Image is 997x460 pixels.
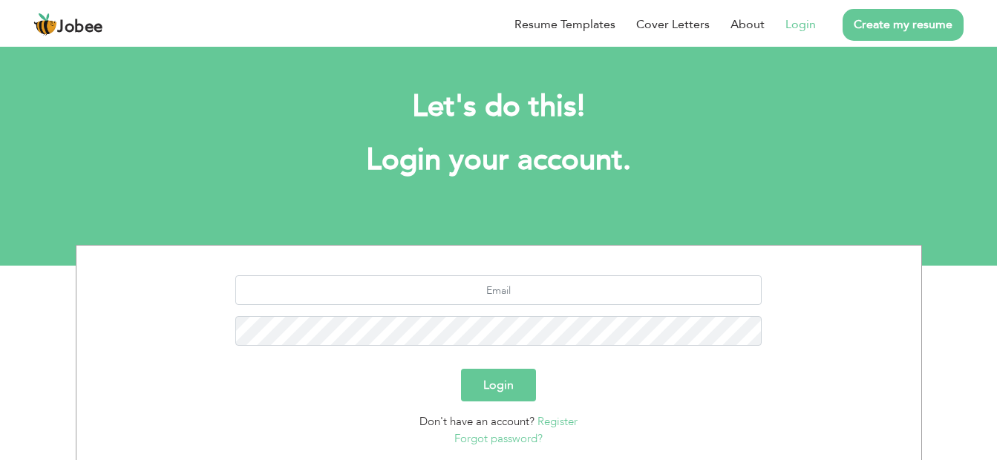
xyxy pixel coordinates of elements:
span: Jobee [57,19,103,36]
img: jobee.io [33,13,57,36]
a: Cover Letters [636,16,710,33]
input: Email [235,275,762,305]
a: Register [537,414,578,429]
a: Login [785,16,816,33]
h1: Login your account. [98,141,900,180]
a: Forgot password? [454,431,543,446]
a: Resume Templates [514,16,615,33]
a: Jobee [33,13,103,36]
a: Create my resume [843,9,964,41]
a: About [730,16,765,33]
span: Don't have an account? [419,414,535,429]
button: Login [461,369,536,401]
h2: Let's do this! [98,88,900,126]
